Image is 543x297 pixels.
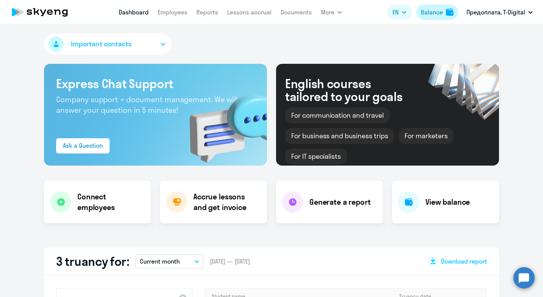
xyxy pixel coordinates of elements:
a: Dashboard [119,8,149,16]
span: Download report [441,257,487,265]
div: For business and business trips [285,128,394,144]
h4: Generate a report [309,197,370,207]
h4: Connect employees [77,191,145,213]
img: balance [446,8,454,16]
button: Current month [135,254,204,269]
h2: 3 truancy for: [56,254,129,269]
span: [DATE] — [DATE] [210,257,250,265]
p: Предоплата, T-Digital [466,8,525,17]
span: Important contacts [71,39,132,49]
a: Documents [281,8,312,16]
span: More [321,8,334,17]
p: Current month [140,257,180,266]
h4: View balance [425,197,470,207]
h4: Accrue lessons and get invoice [193,191,259,213]
button: Balancebalance [416,5,458,20]
a: Employees [158,8,187,16]
div: For IT specialists [285,148,347,164]
a: Reports [196,8,218,16]
button: EN [387,5,412,20]
button: Ask a Question [56,138,110,153]
span: Company support + document management. We will answer your question in 5 minutes! [56,95,238,115]
div: English courses tailored to your goals [285,77,415,103]
div: For communication and travel [285,107,390,123]
div: For marketers [399,128,454,144]
button: Предоплата, T-Digital [463,3,537,21]
h3: Express Chat Support [56,76,255,91]
a: Lessons accrual [227,8,271,16]
span: EN [392,8,399,17]
button: More [321,5,342,20]
img: bg-img [179,80,267,166]
div: Balance [421,8,443,17]
div: Ask a Question [63,141,103,150]
button: Important contacts [44,33,171,55]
